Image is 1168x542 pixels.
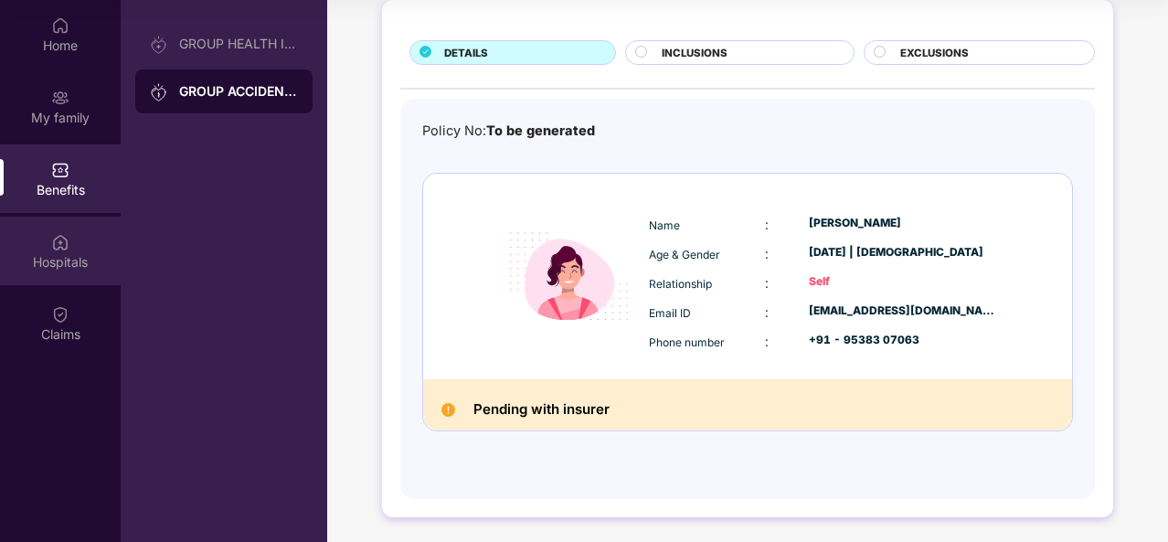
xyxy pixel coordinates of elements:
div: [EMAIL_ADDRESS][DOMAIN_NAME] [809,303,997,320]
div: GROUP ACCIDENTAL INSURANCE [179,82,298,101]
div: +91 - 95383 07063 [809,332,997,349]
img: svg+xml;base64,PHN2ZyBpZD0iSG9tZSIgeG1sbnM9Imh0dHA6Ly93d3cudzMub3JnLzIwMDAvc3ZnIiB3aWR0aD0iMjAiIG... [51,16,69,35]
span: Relationship [649,277,712,291]
span: : [765,246,769,261]
div: [DATE] | [DEMOGRAPHIC_DATA] [809,244,997,261]
img: svg+xml;base64,PHN2ZyB3aWR0aD0iMjAiIGhlaWdodD0iMjAiIHZpZXdCb3g9IjAgMCAyMCAyMCIgZmlsbD0ibm9uZSIgeG... [150,36,168,54]
img: Pending [441,403,455,417]
div: GROUP HEALTH INSURANCE [179,37,298,51]
span: Email ID [649,306,691,320]
div: Self [809,273,997,291]
div: Policy No: [422,121,595,142]
span: EXCLUSIONS [900,45,969,61]
span: INCLUSIONS [662,45,727,61]
img: icon [494,201,644,352]
h2: Pending with insurer [473,398,610,421]
img: svg+xml;base64,PHN2ZyB3aWR0aD0iMjAiIGhlaWdodD0iMjAiIHZpZXdCb3g9IjAgMCAyMCAyMCIgZmlsbD0ibm9uZSIgeG... [51,89,69,107]
img: svg+xml;base64,PHN2ZyBpZD0iQ2xhaW0iIHhtbG5zPSJodHRwOi8vd3d3LnczLm9yZy8yMDAwL3N2ZyIgd2lkdGg9IjIwIi... [51,305,69,324]
span: Phone number [649,335,725,349]
img: svg+xml;base64,PHN2ZyB3aWR0aD0iMjAiIGhlaWdodD0iMjAiIHZpZXdCb3g9IjAgMCAyMCAyMCIgZmlsbD0ibm9uZSIgeG... [150,83,168,101]
img: svg+xml;base64,PHN2ZyBpZD0iQmVuZWZpdHMiIHhtbG5zPSJodHRwOi8vd3d3LnczLm9yZy8yMDAwL3N2ZyIgd2lkdGg9Ij... [51,161,69,179]
span: : [765,304,769,320]
span: Name [649,218,680,232]
div: [PERSON_NAME] [809,215,997,232]
span: : [765,275,769,291]
span: To be generated [486,122,595,138]
span: DETAILS [444,45,488,61]
span: : [765,217,769,232]
span: : [765,334,769,349]
span: Age & Gender [649,248,720,261]
img: svg+xml;base64,PHN2ZyBpZD0iSG9zcGl0YWxzIiB4bWxucz0iaHR0cDovL3d3dy53My5vcmcvMjAwMC9zdmciIHdpZHRoPS... [51,233,69,251]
